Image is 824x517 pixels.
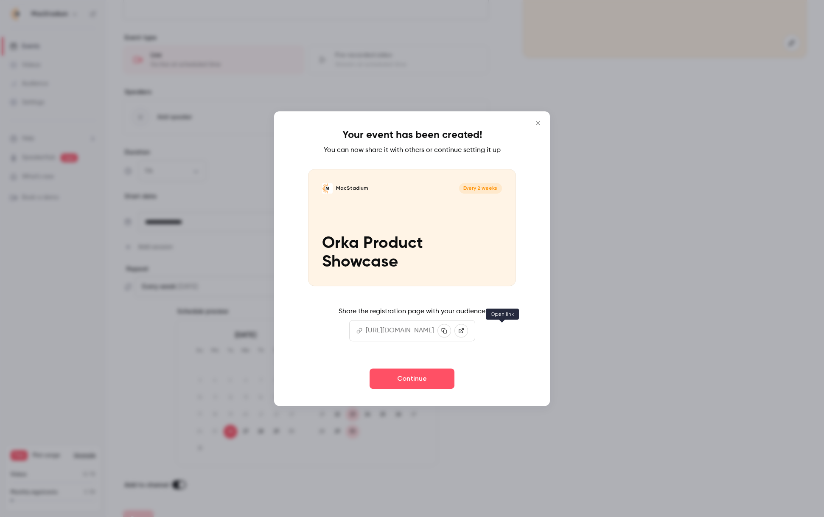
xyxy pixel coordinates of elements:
[339,306,485,317] p: Share the registration page with your audience
[342,128,482,142] h1: Your event has been created!
[366,326,434,336] p: [URL][DOMAIN_NAME]
[370,368,454,389] button: Continue
[336,185,368,192] p: MacStadium
[324,145,501,155] p: You can now share it with others or continue setting it up
[322,234,502,272] p: Orka Product Showcase
[322,183,333,194] img: Orka Product Showcase
[530,115,547,132] button: Close
[459,183,502,194] span: Every 2 weeks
